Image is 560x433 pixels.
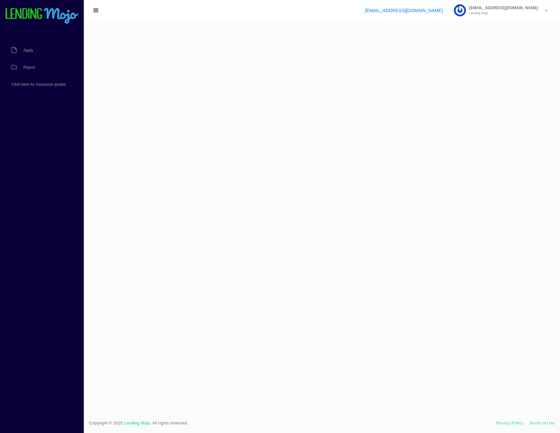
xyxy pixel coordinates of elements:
[466,11,538,15] small: Lending Mojo
[5,8,79,24] img: logo-small.png
[466,6,538,10] span: [EMAIL_ADDRESS][DOMAIN_NAME]
[23,48,33,52] span: Apply
[12,82,66,86] span: Click here for insurance quotes
[365,8,443,13] a: [EMAIL_ADDRESS][DOMAIN_NAME]
[23,65,35,69] span: Report
[124,421,150,425] a: Lending Mojo
[89,420,496,426] span: Copyright © 2025. . All rights reserved.
[496,421,523,425] a: Privacy Policy
[454,4,466,16] img: Profile image
[529,421,555,425] a: Terms of Use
